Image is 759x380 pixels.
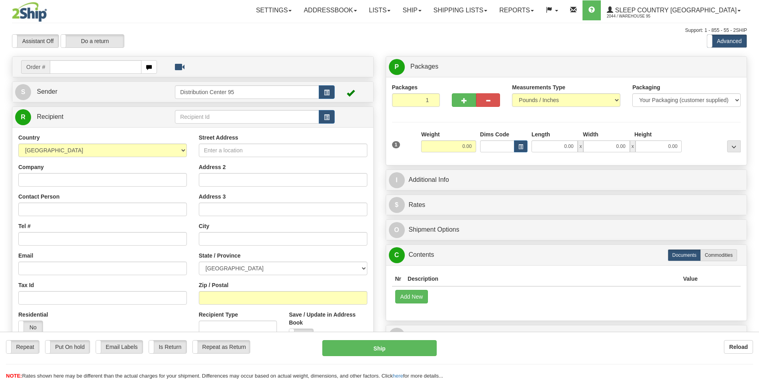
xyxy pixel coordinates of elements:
[396,0,427,20] a: Ship
[707,35,747,47] label: Advanced
[410,63,438,70] span: Packages
[727,140,741,152] div: ...
[199,163,226,171] label: Address 2
[199,134,238,142] label: Street Address
[389,247,744,263] a: CContents
[389,59,744,75] a: P Packages
[18,134,40,142] label: Country
[199,193,226,201] label: Address 3
[389,328,405,344] span: R
[37,88,57,95] span: Sender
[18,311,48,319] label: Residential
[37,113,63,120] span: Recipient
[18,163,44,171] label: Company
[395,290,428,303] button: Add New
[149,341,186,353] label: Is Return
[613,7,737,14] span: Sleep Country [GEOGRAPHIC_DATA]
[392,141,400,148] span: 1
[680,272,701,286] th: Value
[289,329,313,342] label: No
[634,130,652,138] label: Height
[18,252,33,260] label: Email
[741,149,758,230] iframe: chat widget
[175,85,319,99] input: Sender Id
[389,172,405,188] span: I
[199,311,238,319] label: Recipient Type
[607,12,667,20] span: 2044 / Warehouse 95
[250,0,298,20] a: Settings
[392,83,418,91] label: Packages
[19,321,43,334] label: No
[493,0,540,20] a: Reports
[21,60,50,74] span: Order #
[15,84,175,100] a: S Sender
[18,222,31,230] label: Tel #
[6,341,39,353] label: Repeat
[630,140,635,152] span: x
[389,222,744,238] a: OShipment Options
[480,130,509,138] label: Dims Code
[363,0,396,20] a: Lists
[389,59,405,75] span: P
[12,27,747,34] div: Support: 1 - 855 - 55 - 2SHIP
[512,83,565,91] label: Measurements Type
[61,35,124,47] label: Do a return
[199,252,241,260] label: State / Province
[298,0,363,20] a: Addressbook
[6,373,22,379] span: NOTE:
[199,222,209,230] label: City
[404,272,680,286] th: Description
[601,0,747,20] a: Sleep Country [GEOGRAPHIC_DATA] 2044 / Warehouse 95
[668,249,701,261] label: Documents
[18,193,59,201] label: Contact Person
[531,130,550,138] label: Length
[12,35,59,47] label: Assistant Off
[199,144,367,157] input: Enter a location
[729,344,748,350] b: Reload
[389,327,744,344] a: RReturn Shipment
[12,2,47,22] img: logo2044.jpg
[393,373,403,379] a: here
[96,341,143,353] label: Email Labels
[175,110,319,124] input: Recipient Id
[700,249,737,261] label: Commodities
[632,83,660,91] label: Packaging
[18,281,34,289] label: Tax Id
[15,109,31,125] span: R
[421,130,439,138] label: Weight
[45,341,90,353] label: Put On hold
[389,247,405,263] span: C
[583,130,598,138] label: Width
[724,340,753,354] button: Reload
[428,0,493,20] a: Shipping lists
[389,197,744,213] a: $Rates
[389,197,405,213] span: $
[289,311,367,327] label: Save / Update in Address Book
[578,140,583,152] span: x
[15,109,157,125] a: R Recipient
[389,172,744,188] a: IAdditional Info
[199,281,229,289] label: Zip / Postal
[392,272,405,286] th: Nr
[389,222,405,238] span: O
[322,340,437,356] button: Ship
[15,84,31,100] span: S
[193,341,250,353] label: Repeat as Return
